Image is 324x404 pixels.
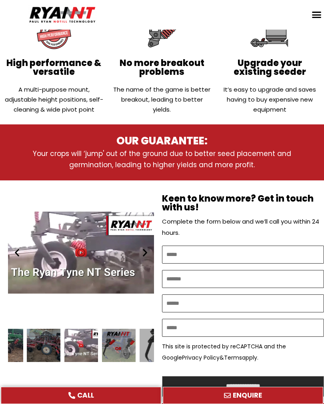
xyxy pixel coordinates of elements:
[10,134,314,148] h3: OUR GUARANTEE:
[162,216,324,238] p: Complete the form below and we’ll call you within 24 hours.
[8,180,154,325] div: 1 / 16
[250,15,290,55] img: Upgrade your existing seeder
[220,59,320,76] h2: Upgrade your existing seeder
[162,194,324,212] h2: Keen to know more? Get in touch with us!
[34,15,74,55] img: High performance and versatile
[182,354,220,362] a: Privacy Policy
[27,329,60,362] div: 16 / 16
[233,392,262,399] span: ENQUIRE
[8,180,154,325] a: Ryan-Tyne-Thumb
[139,329,173,362] div: 3 / 16
[8,329,154,362] div: Slides Slides
[162,341,324,363] p: This site is protected by reCAPTCHA and the Google & apply.
[102,329,135,362] div: 2 / 16
[4,59,104,76] h2: High performance & versatile
[4,84,104,114] p: A multi-purpose mount, adjustable height positions, self-cleaning & wide pivot point
[224,354,242,362] a: Terms
[112,84,212,114] p: The name of the game is better breakout, leading to better yields.
[10,148,314,170] p: Your crops will ‘jump' out of the ground due to better seed placement and germination, leading to...
[64,329,98,362] div: Ryan-Tyne-Thumb
[163,387,323,404] a: ENQUIRE
[64,329,98,362] div: 1 / 16
[77,392,94,399] span: CALL
[142,15,182,55] img: No more breakout problems
[220,84,320,114] p: It’s easy to upgrade and saves having to buy expensive new equipment
[1,387,161,404] a: CALL
[12,248,22,258] div: Previous slide
[112,59,212,76] h2: No more breakout problems
[140,248,150,258] div: Next slide
[8,180,154,325] div: Slides
[28,4,97,26] img: Ryan NT logo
